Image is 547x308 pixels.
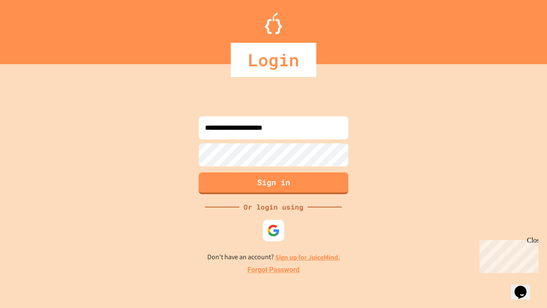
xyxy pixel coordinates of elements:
a: Forgot Password [247,265,300,275]
a: Sign up for JuiceMind. [275,253,340,262]
div: Login [231,43,316,77]
img: Logo.svg [265,13,282,34]
div: Chat with us now!Close [3,3,59,54]
button: Sign in [199,172,348,194]
p: Don't have an account? [207,252,340,263]
iframe: chat widget [511,274,538,299]
div: Or login using [239,202,308,212]
img: google-icon.svg [267,224,280,237]
iframe: chat widget [476,237,538,273]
